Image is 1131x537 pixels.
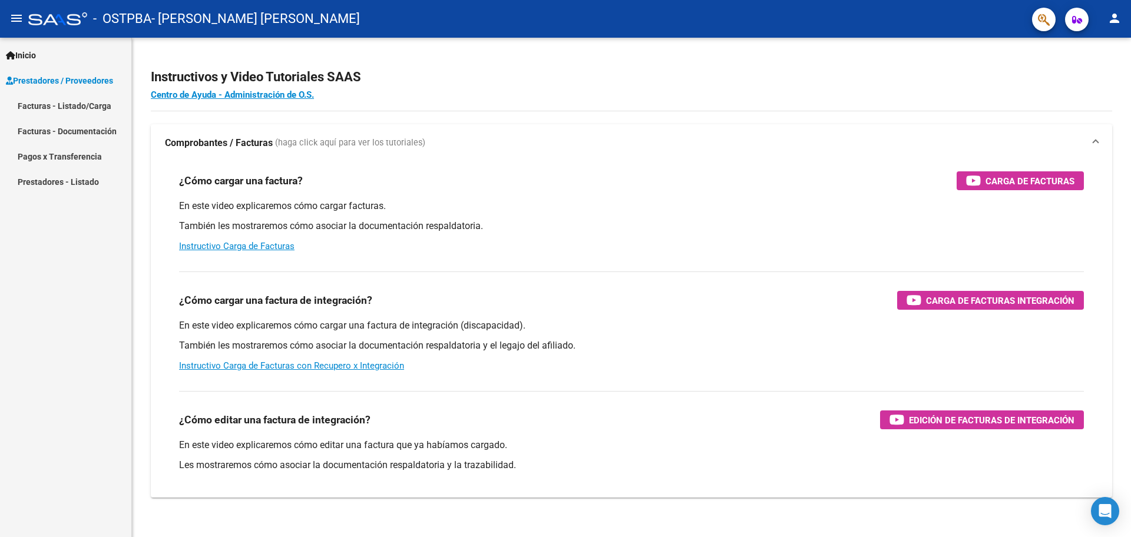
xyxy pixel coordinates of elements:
[151,6,360,32] span: - [PERSON_NAME] [PERSON_NAME]
[151,66,1112,88] h2: Instructivos y Video Tutoriales SAAS
[179,339,1084,352] p: También les mostraremos cómo asociar la documentación respaldatoria y el legajo del afiliado.
[179,360,404,371] a: Instructivo Carga de Facturas con Recupero x Integración
[151,162,1112,498] div: Comprobantes / Facturas (haga click aquí para ver los tutoriales)
[179,412,371,428] h3: ¿Cómo editar una factura de integración?
[179,439,1084,452] p: En este video explicaremos cómo editar una factura que ya habíamos cargado.
[6,49,36,62] span: Inicio
[179,459,1084,472] p: Les mostraremos cómo asociar la documentación respaldatoria y la trazabilidad.
[179,319,1084,332] p: En este video explicaremos cómo cargar una factura de integración (discapacidad).
[9,11,24,25] mat-icon: menu
[179,200,1084,213] p: En este video explicaremos cómo cargar facturas.
[165,137,273,150] strong: Comprobantes / Facturas
[1091,497,1119,525] div: Open Intercom Messenger
[179,220,1084,233] p: También les mostraremos cómo asociar la documentación respaldatoria.
[986,174,1074,188] span: Carga de Facturas
[1107,11,1122,25] mat-icon: person
[179,173,303,189] h3: ¿Cómo cargar una factura?
[909,413,1074,427] span: Edición de Facturas de integración
[93,6,151,32] span: - OSTPBA
[151,89,314,100] a: Centro de Ayuda - Administración de O.S.
[957,171,1084,190] button: Carga de Facturas
[151,124,1112,162] mat-expansion-panel-header: Comprobantes / Facturas (haga click aquí para ver los tutoriales)
[897,291,1084,310] button: Carga de Facturas Integración
[179,292,372,309] h3: ¿Cómo cargar una factura de integración?
[880,410,1084,429] button: Edición de Facturas de integración
[6,74,113,87] span: Prestadores / Proveedores
[275,137,425,150] span: (haga click aquí para ver los tutoriales)
[926,293,1074,308] span: Carga de Facturas Integración
[179,241,295,251] a: Instructivo Carga de Facturas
